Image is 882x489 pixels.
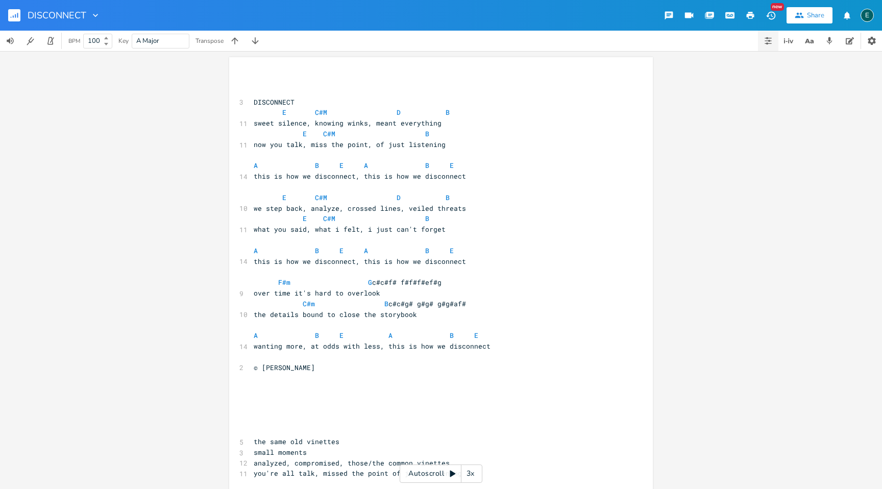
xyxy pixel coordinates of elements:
span: A [364,246,368,255]
span: E [303,214,307,223]
span: DISCONNECT [254,97,295,107]
span: A [254,246,258,255]
span: the details bound to close the storybook [254,310,417,319]
span: E [303,129,307,138]
span: C#M [323,214,335,223]
span: B [384,299,388,308]
span: B [446,108,450,117]
span: E [450,246,454,255]
div: Transpose [195,38,224,44]
span: C#M [315,108,327,117]
div: edenmusic [861,9,874,22]
span: E [339,246,344,255]
span: c#c#g# g#g# g#g#af# [254,299,466,308]
span: now you talk, miss the point, of just listening [254,140,446,149]
span: you're all talk, missed the point of just listening [254,469,462,478]
span: E [339,331,344,340]
span: this is how we disconnect, this is how we disconnect [254,257,466,266]
span: c#c#f# f#f#f#ef#g [254,278,442,287]
span: B [425,129,429,138]
span: C#M [323,129,335,138]
span: B [315,246,319,255]
span: B [450,331,454,340]
span: B [315,161,319,170]
span: A [254,331,258,340]
span: what you said, what i felt, i just can't forget [254,225,446,234]
span: E [474,331,478,340]
span: A [254,161,258,170]
span: B [425,214,429,223]
div: BPM [68,38,80,44]
span: C#M [315,193,327,202]
span: E [450,161,454,170]
span: A [364,161,368,170]
button: E [861,4,874,27]
span: B [315,331,319,340]
span: A Major [136,36,159,45]
span: sweet silence, knowing winks, meant everything [254,118,442,128]
div: Share [807,11,824,20]
span: B [446,193,450,202]
span: E [282,108,286,117]
span: this is how we disconnect, this is how we disconnect [254,172,466,181]
div: 3x [461,464,480,483]
span: DISCONNECT [28,11,86,20]
span: B [425,161,429,170]
span: D [397,108,401,117]
span: D [397,193,401,202]
span: A [388,331,393,340]
span: the same old vinettes [254,437,339,446]
span: B [425,246,429,255]
span: E [339,161,344,170]
span: E [282,193,286,202]
span: we step back, analyze, crossed lines, veiled threats [254,204,466,213]
div: Key [118,38,129,44]
div: Autoscroll [400,464,482,483]
span: F#m [278,278,290,287]
button: New [761,6,781,25]
span: C#m [303,299,315,308]
span: analyzed, compromised, those/the common vinettes [254,458,450,468]
span: wanting more, at odds with less, this is how we disconnect [254,341,491,351]
span: G [368,278,372,287]
span: © [PERSON_NAME] [254,363,315,372]
span: small moments [254,448,307,457]
span: over time it's hard to overlook [254,288,380,298]
div: New [771,3,784,11]
button: Share [787,7,832,23]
